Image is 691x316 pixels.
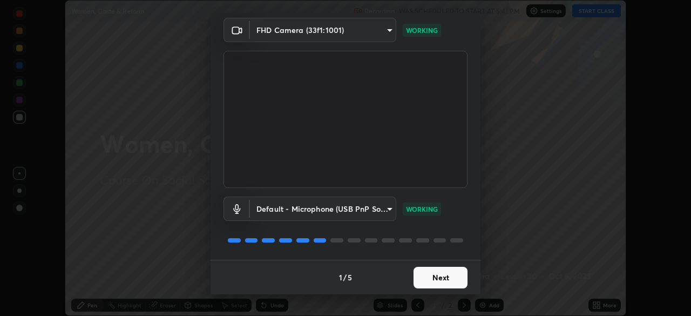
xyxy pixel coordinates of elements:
h4: / [343,272,347,283]
button: Next [414,267,468,288]
h4: 1 [339,272,342,283]
p: WORKING [406,25,438,35]
div: FHD Camera (33f1:1001) [250,18,396,42]
div: FHD Camera (33f1:1001) [250,197,396,221]
h4: 5 [348,272,352,283]
p: WORKING [406,204,438,214]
